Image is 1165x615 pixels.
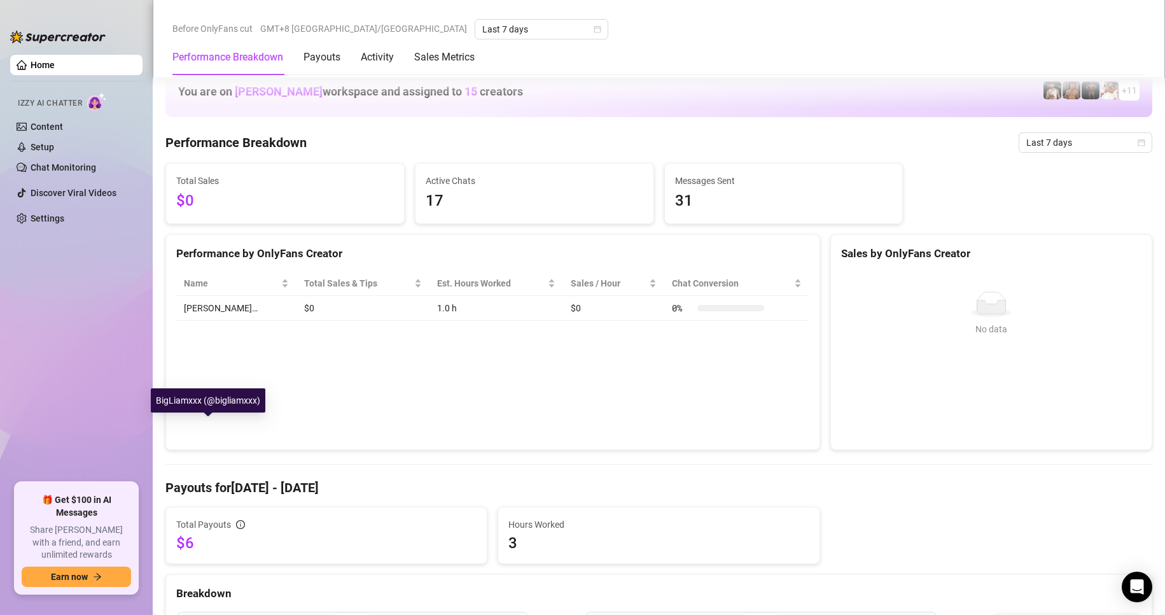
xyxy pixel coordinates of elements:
[464,85,477,98] span: 15
[1101,81,1119,99] img: Jake
[571,276,646,290] span: Sales / Hour
[1063,81,1080,99] img: BigLiamxxx
[414,50,475,65] div: Sales Metrics
[664,271,809,296] th: Chat Conversion
[31,162,96,173] a: Chat Monitoring
[594,25,601,33] span: calendar
[1082,81,1099,99] img: Muscled
[172,50,283,65] div: Performance Breakdown
[176,174,394,188] span: Total Sales
[361,50,394,65] div: Activity
[1043,81,1061,99] img: Chris
[672,276,792,290] span: Chat Conversion
[10,31,106,43] img: logo-BBDzfeDw.svg
[260,19,467,38] span: GMT+8 [GEOGRAPHIC_DATA]/[GEOGRAPHIC_DATA]
[31,213,64,223] a: Settings
[184,276,279,290] span: Name
[1138,139,1145,146] span: calendar
[304,276,412,290] span: Total Sales & Tips
[675,189,893,213] span: 31
[235,85,323,98] span: [PERSON_NAME]
[51,572,88,582] span: Earn now
[93,572,102,581] span: arrow-right
[426,174,643,188] span: Active Chats
[296,296,429,321] td: $0
[508,518,809,532] span: Hours Worked
[426,189,643,213] span: 17
[482,20,601,39] span: Last 7 days
[176,189,394,213] span: $0
[296,271,429,296] th: Total Sales & Tips
[176,533,477,553] span: $6
[176,518,231,532] span: Total Payouts
[31,142,54,152] a: Setup
[165,479,1152,497] h4: Payouts for [DATE] - [DATE]
[151,388,265,413] div: BigLiamxxx (@bigliamxxx)
[437,276,545,290] div: Est. Hours Worked
[22,524,131,562] span: Share [PERSON_NAME] with a friend, and earn unlimited rewards
[176,585,1141,602] div: Breakdown
[1122,572,1152,602] div: Open Intercom Messenger
[563,296,664,321] td: $0
[841,245,1141,262] div: Sales by OnlyFans Creator
[1122,83,1137,97] span: + 11
[1026,133,1145,152] span: Last 7 days
[165,134,307,152] h4: Performance Breakdown
[563,271,664,296] th: Sales / Hour
[22,567,131,587] button: Earn nowarrow-right
[508,533,809,553] span: 3
[172,19,253,38] span: Before OnlyFans cut
[236,520,245,529] span: info-circle
[672,301,692,315] span: 0 %
[176,271,296,296] th: Name
[31,188,116,198] a: Discover Viral Videos
[31,60,55,70] a: Home
[303,50,340,65] div: Payouts
[178,85,523,99] h1: You are on workspace and assigned to creators
[675,174,893,188] span: Messages Sent
[31,122,63,132] a: Content
[176,296,296,321] td: [PERSON_NAME]…
[18,97,82,110] span: Izzy AI Chatter
[846,322,1136,336] div: No data
[176,245,809,262] div: Performance by OnlyFans Creator
[429,296,563,321] td: 1.0 h
[87,92,107,111] img: AI Chatter
[22,494,131,519] span: 🎁 Get $100 in AI Messages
